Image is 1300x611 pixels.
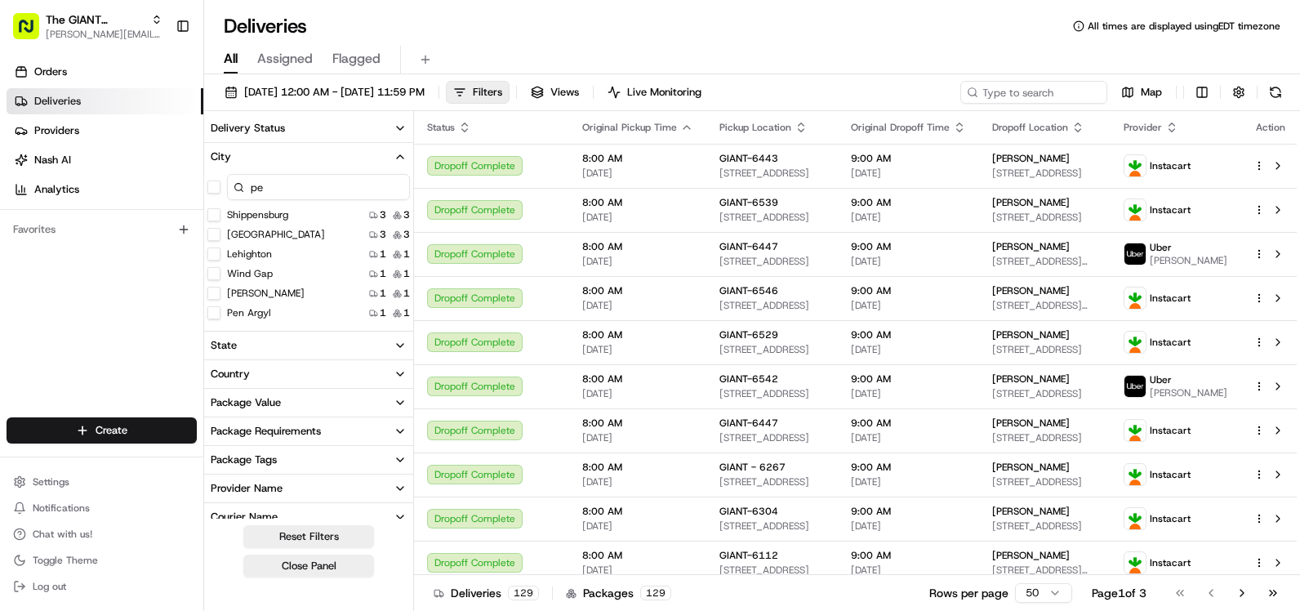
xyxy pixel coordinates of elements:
[211,149,231,164] div: City
[719,196,778,209] span: GIANT-6539
[851,505,966,518] span: 9:00 AM
[1124,464,1146,485] img: profile_instacart_ahold_partner.png
[992,564,1097,577] span: [STREET_ADDRESS][PERSON_NAME]
[138,239,151,252] div: 💻
[227,287,305,300] label: [PERSON_NAME]
[46,28,162,41] button: [PERSON_NAME][EMAIL_ADDRESS][PERSON_NAME][DOMAIN_NAME]
[403,287,410,300] span: 1
[719,284,778,297] span: GIANT-6546
[1124,420,1146,441] img: profile_instacart_ahold_partner.png
[7,147,203,173] a: Nash AI
[42,105,269,123] input: Clear
[16,156,46,185] img: 1736555255976-a54dd68f-1ca7-489b-9aae-adbdc363a1c4
[115,276,198,289] a: Powered byPylon
[403,306,410,319] span: 1
[224,49,238,69] span: All
[992,549,1070,562] span: [PERSON_NAME]
[719,299,825,312] span: [STREET_ADDRESS]
[7,471,197,493] button: Settings
[719,152,778,165] span: GIANT-6443
[33,237,125,253] span: Knowledge Base
[851,152,966,165] span: 9:00 AM
[380,267,386,280] span: 1
[1124,155,1146,176] img: profile_instacart_ahold_partner.png
[227,208,288,221] label: Shippensburg
[719,417,778,430] span: GIANT-6447
[582,564,693,577] span: [DATE]
[582,328,693,341] span: 8:00 AM
[227,174,410,200] input: City
[582,372,693,386] span: 8:00 AM
[1150,159,1191,172] span: Instacart
[257,49,313,69] span: Assigned
[7,523,197,546] button: Chat with us!
[34,123,79,138] span: Providers
[33,554,98,567] span: Toggle Theme
[851,328,966,341] span: 9:00 AM
[719,475,825,488] span: [STREET_ADDRESS]
[1124,243,1146,265] img: profile_uber_ahold_partner.png
[719,328,778,341] span: GIANT-6529
[211,395,281,410] div: Package Value
[992,372,1070,386] span: [PERSON_NAME]
[204,143,413,171] button: City
[851,549,966,562] span: 9:00 AM
[204,114,413,142] button: Delivery Status
[427,121,455,134] span: Status
[244,85,425,100] span: [DATE] 12:00 AM - [DATE] 11:59 PM
[851,475,966,488] span: [DATE]
[7,216,197,243] div: Favorites
[582,505,693,518] span: 8:00 AM
[929,585,1008,601] p: Rows per page
[582,284,693,297] span: 8:00 AM
[1150,512,1191,525] span: Instacart
[154,237,262,253] span: API Documentation
[217,81,432,104] button: [DATE] 12:00 AM - [DATE] 11:59 PM
[211,481,283,496] div: Provider Name
[211,338,237,353] div: State
[582,299,693,312] span: [DATE]
[7,59,203,85] a: Orders
[851,299,966,312] span: [DATE]
[851,255,966,268] span: [DATE]
[7,417,197,444] button: Create
[582,549,693,562] span: 8:00 AM
[719,387,825,400] span: [STREET_ADDRESS]
[992,475,1097,488] span: [STREET_ADDRESS]
[851,387,966,400] span: [DATE]
[16,16,49,49] img: Nash
[1150,468,1191,481] span: Instacart
[1124,121,1162,134] span: Provider
[719,255,825,268] span: [STREET_ADDRESS]
[204,446,413,474] button: Package Tags
[600,81,709,104] button: Live Monitoring
[719,167,825,180] span: [STREET_ADDRESS]
[211,510,278,524] div: Courier Name
[211,424,321,439] div: Package Requirements
[33,475,69,488] span: Settings
[992,431,1097,444] span: [STREET_ADDRESS]
[992,196,1070,209] span: [PERSON_NAME]
[1124,288,1146,309] img: profile_instacart_ahold_partner.png
[851,461,966,474] span: 9:00 AM
[992,211,1097,224] span: [STREET_ADDRESS]
[992,152,1070,165] span: [PERSON_NAME]
[211,367,250,381] div: Country
[719,240,778,253] span: GIANT-6447
[992,417,1070,430] span: [PERSON_NAME]
[719,461,786,474] span: GIANT - 6267
[582,255,693,268] span: [DATE]
[380,287,386,300] span: 1
[46,11,145,28] button: The GIANT Company
[960,81,1107,104] input: Type to search
[10,230,131,260] a: 📗Knowledge Base
[1150,556,1191,569] span: Instacart
[403,208,410,221] span: 3
[1092,585,1146,601] div: Page 1 of 3
[7,88,203,114] a: Deliveries
[992,328,1070,341] span: [PERSON_NAME]
[380,248,386,261] span: 1
[332,49,381,69] span: Flagged
[992,505,1070,518] span: [PERSON_NAME]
